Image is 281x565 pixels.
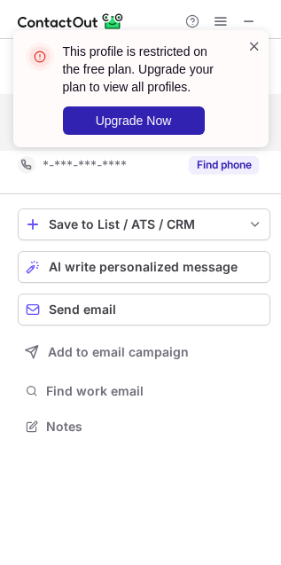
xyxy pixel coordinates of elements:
[18,11,124,32] img: ContactOut v5.3.10
[26,43,54,71] img: error
[63,106,205,135] button: Upgrade Now
[63,43,226,96] header: This profile is restricted on the free plan. Upgrade your plan to view all profiles.
[18,294,270,326] button: Send email
[49,260,238,274] span: AI write personalized message
[18,251,270,283] button: AI write personalized message
[18,336,270,368] button: Add to email campaign
[46,419,263,435] span: Notes
[18,379,270,404] button: Find work email
[46,383,263,399] span: Find work email
[49,302,116,317] span: Send email
[96,114,172,128] span: Upgrade Now
[18,414,270,439] button: Notes
[49,217,239,231] div: Save to List / ATS / CRM
[18,208,270,240] button: save-profile-one-click
[48,345,189,359] span: Add to email campaign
